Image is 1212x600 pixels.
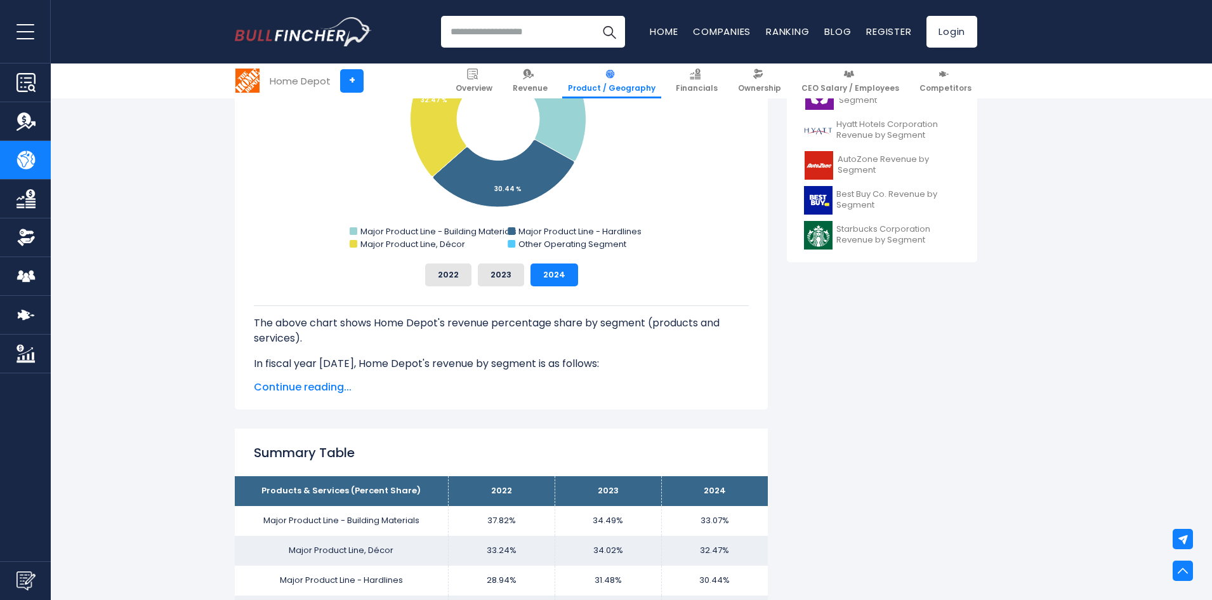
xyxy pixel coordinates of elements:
[796,148,968,183] a: AutoZone Revenue by Segment
[568,83,655,93] span: Product / Geography
[796,113,968,148] a: Hyatt Hotels Corporation Revenue by Segment
[661,476,768,506] th: 2024
[555,536,661,566] td: 34.02%
[448,476,555,506] th: 2022
[796,183,968,218] a: Best Buy Co. Revenue by Segment
[738,83,781,93] span: Ownership
[450,63,498,98] a: Overview
[448,506,555,536] td: 37.82%
[555,476,661,506] th: 2023
[254,316,749,346] p: The above chart shows Home Depot's revenue percentage share by segment (products and services).
[693,25,751,38] a: Companies
[562,63,661,98] a: Product / Geography
[456,83,492,93] span: Overview
[839,84,960,106] span: Wayfair Revenue by Segment
[494,184,522,194] tspan: 30.44 %
[836,189,960,211] span: Best Buy Co. Revenue by Segment
[838,154,960,176] span: AutoZone Revenue by Segment
[804,221,833,250] img: SBUX logo
[478,263,524,286] button: 2023
[661,566,768,596] td: 30.44%
[919,83,972,93] span: Competitors
[360,225,517,237] text: Major Product Line - Building Materials
[513,83,548,93] span: Revenue
[518,238,626,250] text: Other Operating Segment
[235,476,448,506] th: Products & Services (Percent Share)
[254,356,749,371] p: In fiscal year [DATE], Home Depot's revenue by segment is as follows:
[254,305,749,564] div: The for Home Depot is the Major Product Line - Building Materials, which represents 33.07% of its...
[235,506,448,536] td: Major Product Line - Building Materials
[836,224,960,246] span: Starbucks Corporation Revenue by Segment
[804,186,833,215] img: BBY logo
[555,566,661,596] td: 31.48%
[836,119,960,141] span: Hyatt Hotels Corporation Revenue by Segment
[421,95,447,105] tspan: 32.47 %
[235,566,448,596] td: Major Product Line - Hardlines
[804,151,834,180] img: AZO logo
[866,25,911,38] a: Register
[530,263,578,286] button: 2024
[448,536,555,566] td: 33.24%
[914,63,977,98] a: Competitors
[235,69,260,93] img: HD logo
[824,25,851,38] a: Blog
[766,25,809,38] a: Ranking
[340,69,364,93] a: +
[670,63,723,98] a: Financials
[235,17,372,46] img: Bullfincher logo
[796,218,968,253] a: Starbucks Corporation Revenue by Segment
[270,74,331,88] div: Home Depot
[661,536,768,566] td: 32.47%
[593,16,625,48] button: Search
[448,566,555,596] td: 28.94%
[16,228,36,247] img: Ownership
[254,443,749,462] h2: Summary Table
[507,63,553,98] a: Revenue
[676,83,718,93] span: Financials
[650,25,678,38] a: Home
[425,263,471,286] button: 2022
[926,16,977,48] a: Login
[801,83,899,93] span: CEO Salary / Employees
[796,63,905,98] a: CEO Salary / Employees
[254,380,749,395] span: Continue reading...
[360,238,465,250] text: Major Product Line, Décor
[804,116,833,145] img: H logo
[235,17,371,46] a: Go to homepage
[518,225,642,237] text: Major Product Line - Hardlines
[661,506,768,536] td: 33.07%
[732,63,787,98] a: Ownership
[555,506,661,536] td: 34.49%
[235,536,448,566] td: Major Product Line, Décor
